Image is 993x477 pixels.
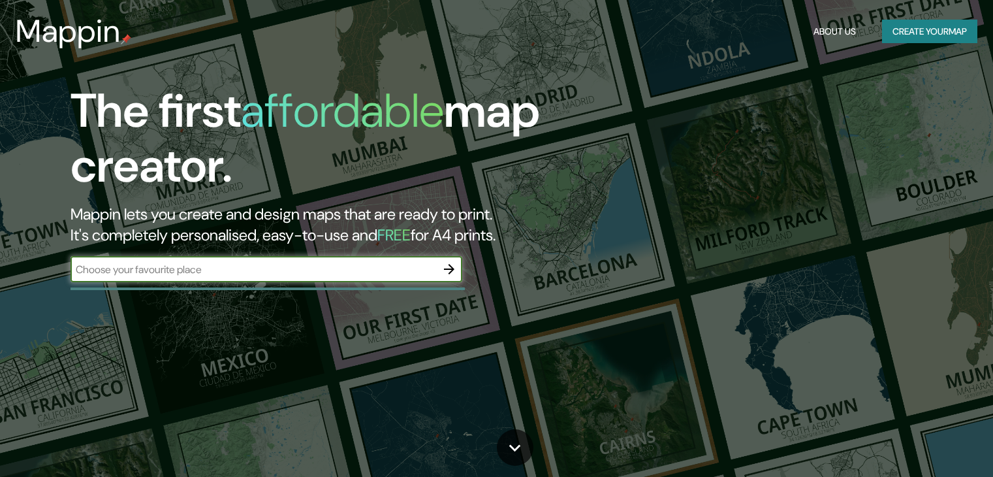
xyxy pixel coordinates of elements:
button: About Us [808,20,861,44]
button: Create yourmap [882,20,977,44]
input: Choose your favourite place [71,262,436,277]
h2: Mappin lets you create and design maps that are ready to print. It's completely personalised, eas... [71,204,567,246]
h1: affordable [241,80,444,141]
h3: Mappin [16,13,121,50]
h5: FREE [377,225,411,245]
img: mappin-pin [121,34,131,44]
h1: The first map creator. [71,84,567,204]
